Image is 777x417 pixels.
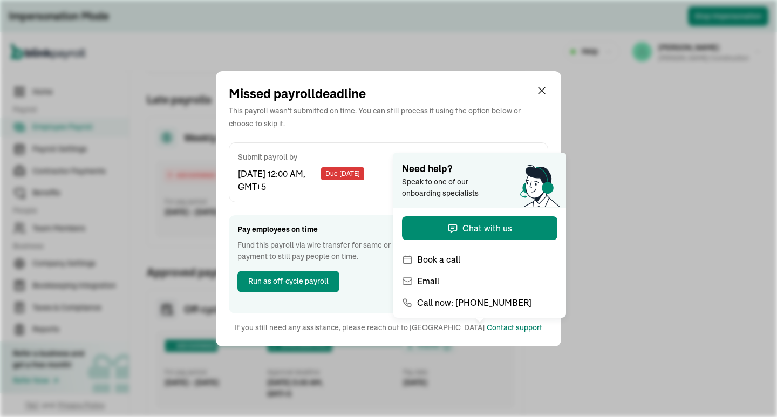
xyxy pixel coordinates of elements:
[402,177,479,198] span: Speak to one of our onboarding specialists
[723,365,777,417] iframe: Chat Widget
[229,106,521,128] span: This payroll wasn't submitted on time. You can still process it using the option below or choose ...
[238,152,364,163] span: Submit payroll by
[402,162,557,176] span: Need help?
[402,270,557,292] button: Email
[321,167,364,180] div: Due [DATE]
[235,322,485,333] p: If you still need any assistance, please reach out to [GEOGRAPHIC_DATA]
[402,292,557,313] button: Call now: [PHONE_NUMBER]
[237,240,433,262] span: Fund this payroll via wire transfer for same or next day payment to still pay people on time.
[248,276,329,287] span: Run as off-cycle payroll
[402,216,557,240] button: Chat with us
[229,87,366,101] span: Missed payroll deadline
[237,224,433,235] span: Pay employees on time
[487,322,542,333] div: Contact support
[238,167,319,193] span: [DATE] 12:00 AM, GMT+5
[447,222,512,235] div: Chat with us
[402,249,557,270] button: Book a call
